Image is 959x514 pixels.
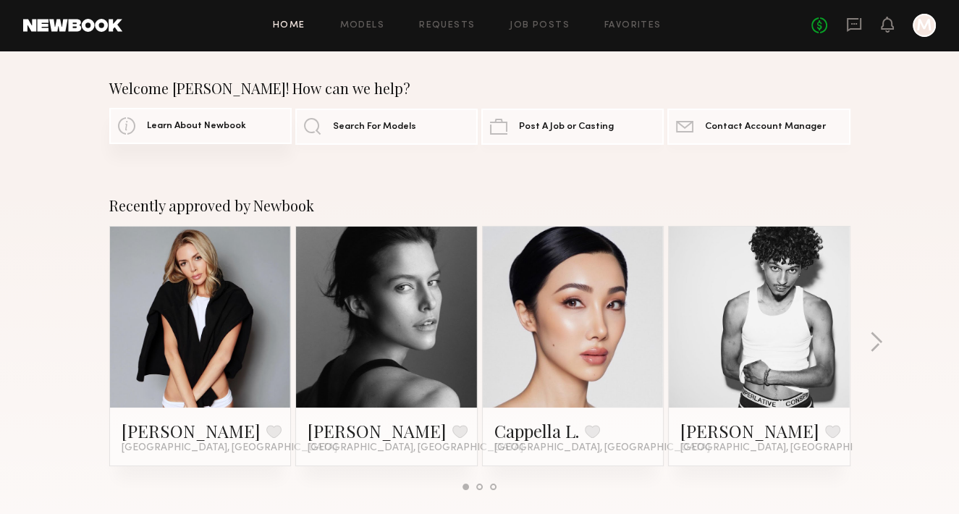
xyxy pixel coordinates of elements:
[147,122,246,131] span: Learn About Newbook
[604,21,662,30] a: Favorites
[494,442,710,454] span: [GEOGRAPHIC_DATA], [GEOGRAPHIC_DATA]
[273,21,305,30] a: Home
[295,109,478,145] a: Search For Models
[109,108,292,144] a: Learn About Newbook
[680,442,896,454] span: [GEOGRAPHIC_DATA], [GEOGRAPHIC_DATA]
[667,109,850,145] a: Contact Account Manager
[308,442,523,454] span: [GEOGRAPHIC_DATA], [GEOGRAPHIC_DATA]
[913,14,936,37] a: M
[308,419,447,442] a: [PERSON_NAME]
[510,21,570,30] a: Job Posts
[494,419,579,442] a: Cappella L.
[122,419,261,442] a: [PERSON_NAME]
[109,197,850,214] div: Recently approved by Newbook
[481,109,664,145] a: Post A Job or Casting
[340,21,384,30] a: Models
[109,80,850,97] div: Welcome [PERSON_NAME]! How can we help?
[680,419,819,442] a: [PERSON_NAME]
[705,122,826,132] span: Contact Account Manager
[419,21,475,30] a: Requests
[122,442,337,454] span: [GEOGRAPHIC_DATA], [GEOGRAPHIC_DATA]
[519,122,614,132] span: Post A Job or Casting
[333,122,416,132] span: Search For Models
